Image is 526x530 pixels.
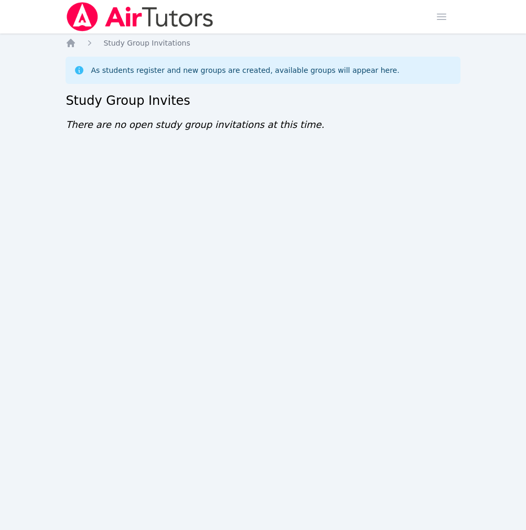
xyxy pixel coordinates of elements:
[66,92,460,109] h2: Study Group Invites
[103,39,190,47] span: Study Group Invitations
[91,65,399,75] div: As students register and new groups are created, available groups will appear here.
[66,38,460,48] nav: Breadcrumb
[66,119,324,130] span: There are no open study group invitations at this time.
[103,38,190,48] a: Study Group Invitations
[66,2,214,31] img: Air Tutors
